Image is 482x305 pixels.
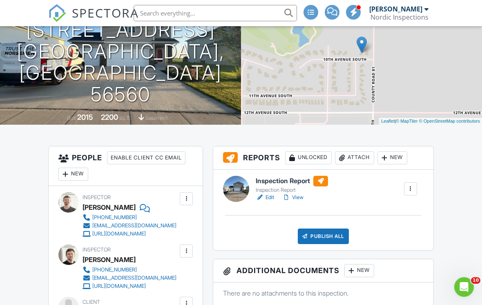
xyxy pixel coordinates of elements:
[92,214,137,221] div: [PHONE_NUMBER]
[256,187,328,193] div: Inspection Report
[48,4,66,22] img: The Best Home Inspection Software - Spectora
[419,119,480,123] a: © OpenStreetMap contributors
[83,282,176,290] a: [URL][DOMAIN_NAME]
[335,151,374,164] div: Attach
[256,176,328,194] a: Inspection Report Inspection Report
[67,115,76,121] span: Built
[256,193,274,202] a: Edit
[83,274,176,282] a: [EMAIL_ADDRESS][DOMAIN_NAME]
[381,119,395,123] a: Leaflet
[256,176,328,186] h6: Inspection Report
[377,151,407,164] div: New
[92,267,137,273] div: [PHONE_NUMBER]
[83,213,176,222] a: [PHONE_NUMBER]
[83,201,136,213] div: [PERSON_NAME]
[282,193,303,202] a: View
[285,151,332,164] div: Unlocked
[83,299,100,305] span: Client
[83,247,111,253] span: Inspector
[107,151,185,164] div: Enable Client CC Email
[396,119,418,123] a: © MapTiler
[83,230,176,238] a: [URL][DOMAIN_NAME]
[101,113,118,121] div: 2200
[344,264,374,277] div: New
[13,19,228,105] h1: [STREET_ADDRESS] [GEOGRAPHIC_DATA], [GEOGRAPHIC_DATA] 56560
[92,222,176,229] div: [EMAIL_ADDRESS][DOMAIN_NAME]
[83,253,136,266] div: [PERSON_NAME]
[77,113,93,121] div: 2015
[92,275,176,281] div: [EMAIL_ADDRESS][DOMAIN_NAME]
[223,289,424,298] p: There are no attachments to this inspection.
[83,194,111,200] span: Inspector
[119,115,131,121] span: sq. ft.
[134,5,297,21] input: Search everything...
[471,277,480,284] span: 10
[369,5,422,13] div: [PERSON_NAME]
[49,146,203,186] h3: People
[48,11,139,28] a: SPECTORA
[370,13,428,21] div: Nordic Inspections
[379,118,482,125] div: |
[83,222,176,230] a: [EMAIL_ADDRESS][DOMAIN_NAME]
[298,229,349,244] div: Publish All
[213,146,433,170] h3: Reports
[92,283,146,289] div: [URL][DOMAIN_NAME]
[58,168,88,181] div: New
[213,259,433,283] h3: Additional Documents
[454,277,474,297] iframe: Intercom live chat
[92,231,146,237] div: [URL][DOMAIN_NAME]
[145,115,167,121] span: basement
[72,4,139,21] span: SPECTORA
[83,266,176,274] a: [PHONE_NUMBER]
